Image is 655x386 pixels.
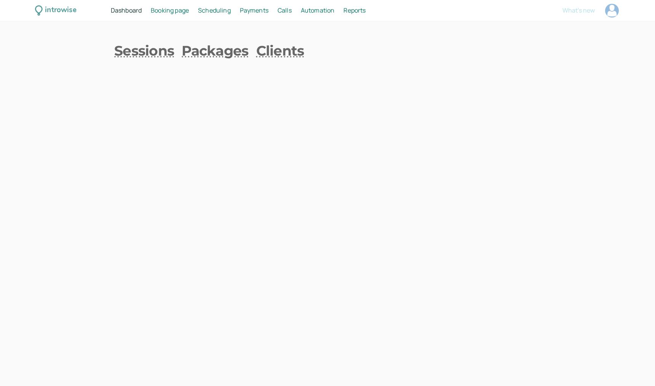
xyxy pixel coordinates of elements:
[278,6,292,14] span: Calls
[343,6,366,14] span: Reports
[562,6,595,14] span: What's new
[111,6,142,16] a: Dashboard
[562,7,595,14] button: What's new
[35,5,77,16] a: introwise
[114,41,174,60] a: Sessions
[343,6,366,16] a: Reports
[151,6,189,16] a: Booking page
[256,41,304,60] a: Clients
[240,6,268,14] span: Payments
[301,6,335,16] a: Automation
[182,41,248,60] a: Packages
[617,349,655,386] iframe: Chat Widget
[111,6,142,14] span: Dashboard
[278,6,292,16] a: Calls
[151,6,189,14] span: Booking page
[198,6,231,14] span: Scheduling
[604,3,620,19] a: Account
[301,6,335,14] span: Automation
[198,6,231,16] a: Scheduling
[240,6,268,16] a: Payments
[45,5,76,16] div: introwise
